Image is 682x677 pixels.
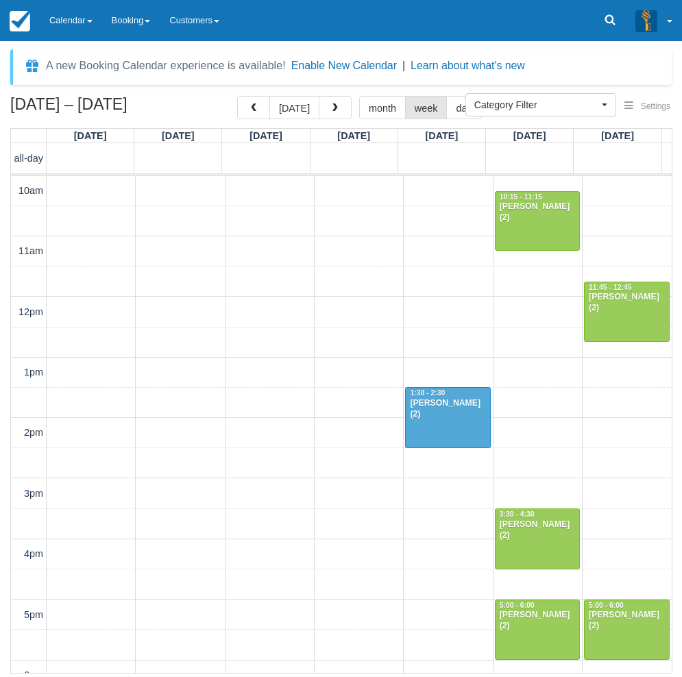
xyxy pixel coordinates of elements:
[588,610,666,632] div: [PERSON_NAME] (2)
[495,508,580,569] a: 3:30 - 4:30[PERSON_NAME] (2)
[19,306,43,317] span: 12pm
[249,130,282,141] span: [DATE]
[24,548,43,559] span: 4pm
[446,96,481,119] button: day
[24,609,43,620] span: 5pm
[635,10,657,32] img: A3
[410,389,445,397] span: 1:30 - 2:30
[499,610,576,632] div: [PERSON_NAME] (2)
[499,201,576,223] div: [PERSON_NAME] (2)
[500,602,535,609] span: 5:00 - 6:00
[641,101,670,111] span: Settings
[500,193,542,201] span: 10:15 - 11:15
[465,93,616,116] button: Category Filter
[409,398,486,420] div: [PERSON_NAME] (2)
[19,185,43,196] span: 10am
[411,60,525,71] a: Learn about what's new
[584,600,670,660] a: 5:00 - 6:00[PERSON_NAME] (2)
[24,427,43,438] span: 2pm
[495,600,580,660] a: 5:00 - 6:00[PERSON_NAME] (2)
[46,58,286,74] div: A new Booking Calendar experience is available!
[499,519,576,541] div: [PERSON_NAME] (2)
[513,130,546,141] span: [DATE]
[405,96,448,119] button: week
[616,97,679,116] button: Settings
[474,98,598,112] span: Category Filter
[426,130,459,141] span: [DATE]
[337,130,370,141] span: [DATE]
[402,60,405,71] span: |
[162,130,195,141] span: [DATE]
[405,387,490,447] a: 1:30 - 2:30[PERSON_NAME] (2)
[10,96,184,121] h2: [DATE] – [DATE]
[588,292,666,314] div: [PERSON_NAME] (2)
[291,59,397,73] button: Enable New Calendar
[19,245,43,256] span: 11am
[584,282,670,342] a: 11:45 - 12:45[PERSON_NAME] (2)
[601,130,634,141] span: [DATE]
[500,510,535,518] span: 3:30 - 4:30
[269,96,319,119] button: [DATE]
[495,191,580,251] a: 10:15 - 11:15[PERSON_NAME] (2)
[359,96,406,119] button: month
[14,153,43,164] span: all-day
[24,367,43,378] span: 1pm
[74,130,107,141] span: [DATE]
[24,488,43,499] span: 3pm
[589,284,631,291] span: 11:45 - 12:45
[10,11,30,32] img: checkfront-main-nav-mini-logo.png
[589,602,624,609] span: 5:00 - 6:00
